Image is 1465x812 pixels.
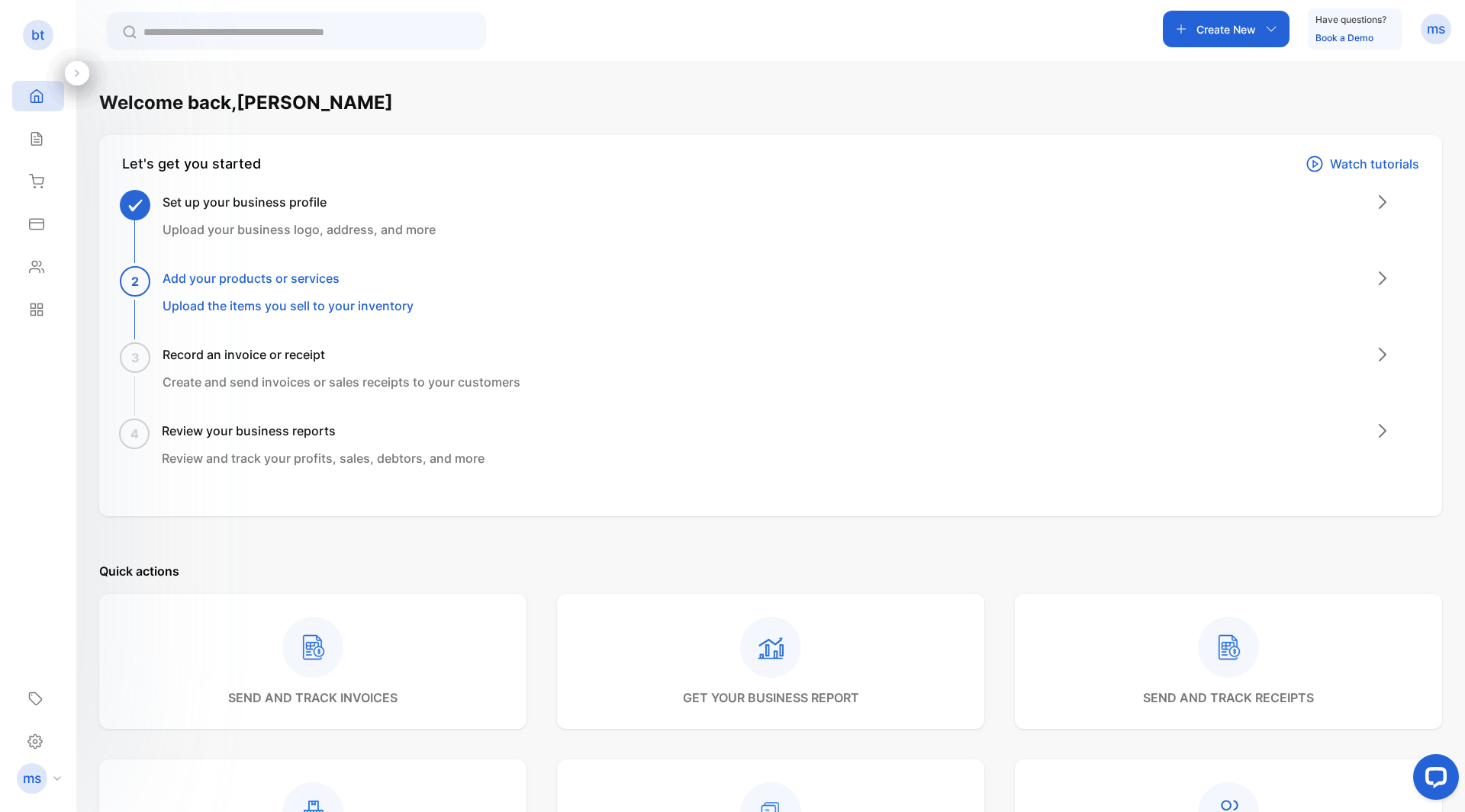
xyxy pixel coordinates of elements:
div: Let's get you started [122,153,261,175]
a: Book a Demo [1315,32,1373,43]
button: Create New [1163,11,1290,47]
span: 3 [131,348,140,367]
span: 2 [131,272,139,290]
p: ms [23,769,41,788]
p: send and track receipts [1143,688,1314,707]
p: Have questions? [1315,12,1386,27]
p: bt [31,25,45,45]
p: Create New [1196,21,1256,37]
p: Review and track your profits, sales, debtors, and more [162,449,485,467]
button: ms [1421,11,1451,47]
p: Create and send invoices or sales receipts to your customers [163,373,520,391]
iframe: LiveChat chat widget [1401,748,1465,812]
p: Watch tutorials [1330,155,1419,173]
a: Watch tutorials [1306,153,1419,175]
span: 4 [130,425,139,443]
h3: Add your products or services [163,269,414,287]
p: Upload your business logo, address, and more [163,220,436,239]
h3: Review your business reports [162,422,485,440]
h1: Welcome back, [PERSON_NAME] [99,89,393,117]
p: Quick actions [99,562,1442,580]
p: ms [1427,19,1445,39]
h3: Set up your business profile [163,193,436,211]
p: send and track invoices [228,688,398,707]
p: Upload the items you sell to your inventory [163,297,414,315]
p: get your business report [683,688,859,707]
h3: Record an invoice or receipt [163,345,520,364]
